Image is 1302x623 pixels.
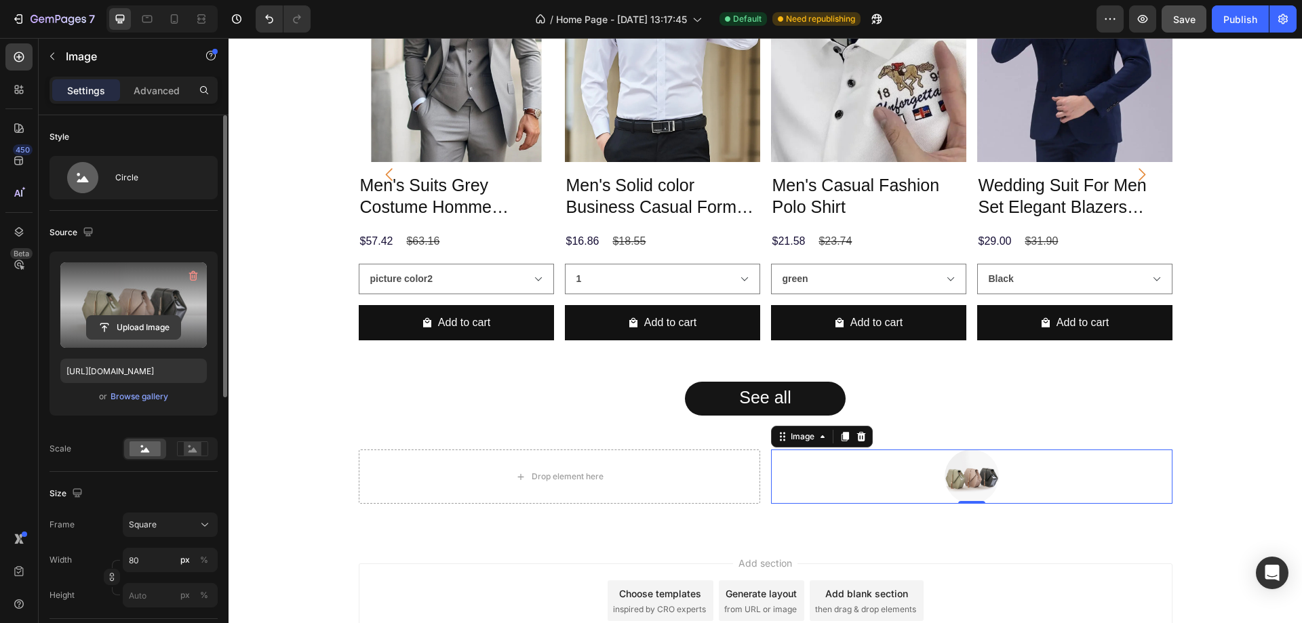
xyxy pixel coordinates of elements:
[597,548,679,563] div: Add blank section
[749,193,785,215] div: $29.00
[893,117,933,157] button: Carousel Next Arrow
[180,589,190,601] div: px
[50,224,96,242] div: Source
[1256,557,1288,589] div: Open Intercom Messenger
[550,12,553,26] span: /
[130,193,166,215] div: $57.42
[177,552,193,568] button: %
[50,443,71,455] div: Scale
[622,275,674,295] div: Add to cart
[129,519,157,531] span: Square
[67,83,105,98] p: Settings
[336,135,532,182] h2: Men's Solid color Business Casual Formal shirt Fashion
[111,390,168,403] div: Browse gallery
[110,390,169,403] button: Browse gallery
[123,548,218,572] input: px%
[130,267,325,303] button: Add to cart
[50,131,69,143] div: Style
[1212,5,1269,33] button: Publish
[50,519,75,531] label: Frame
[511,350,562,369] span: See all
[89,11,95,27] p: 7
[336,193,372,215] div: $16.86
[786,13,855,25] span: Need republishing
[176,193,212,215] div: $63.16
[496,565,568,578] span: from URL or image
[391,548,473,563] div: Choose templates
[66,48,181,64] p: Image
[130,135,325,182] h2: Men's Suits Grey Costume Homme Wedding Outfits 3 Piece
[177,587,193,603] button: %
[10,248,33,259] div: Beta
[210,275,262,295] div: Add to cart
[115,162,198,193] div: Circle
[1223,12,1257,26] div: Publish
[559,393,589,405] div: Image
[5,5,101,33] button: 7
[556,12,687,26] span: Home Page - [DATE] 13:17:45
[256,5,311,33] div: Undo/Redo
[749,267,944,303] button: Add to cart
[382,193,418,215] div: $18.55
[134,83,180,98] p: Advanced
[749,135,944,182] h2: Wedding Suit For Men Set Elegant Blazers Formal 2 Pieces
[50,589,75,601] label: Height
[416,275,468,295] div: Add to cart
[1162,5,1206,33] button: Save
[542,135,738,182] h2: Men's Casual Fashion Polo Shirt
[180,554,190,566] div: px
[716,411,770,466] img: image_demo.jpg
[589,193,625,215] div: $23.74
[123,513,218,537] button: Square
[542,267,738,303] button: Add to cart
[60,359,207,383] input: https://example.com/image.jpg
[828,275,880,295] div: Add to cart
[99,388,107,405] span: or
[1173,14,1196,25] span: Save
[542,193,578,215] div: $21.58
[50,554,72,566] label: Width
[196,552,212,568] button: px
[497,548,568,563] div: Generate layout
[505,518,569,532] span: Add section
[733,13,762,25] span: Default
[13,144,33,155] div: 450
[303,433,375,444] div: Drop element here
[123,583,218,607] input: px%
[795,193,831,215] div: $31.90
[200,589,208,601] div: %
[86,315,181,340] button: Upload Image
[336,267,532,303] button: Add to cart
[384,565,477,578] span: inspired by CRO experts
[587,565,688,578] span: then drag & drop elements
[196,587,212,603] button: px
[456,344,617,378] a: See all
[229,38,1302,623] iframe: Design area
[50,485,85,503] div: Size
[200,554,208,566] div: %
